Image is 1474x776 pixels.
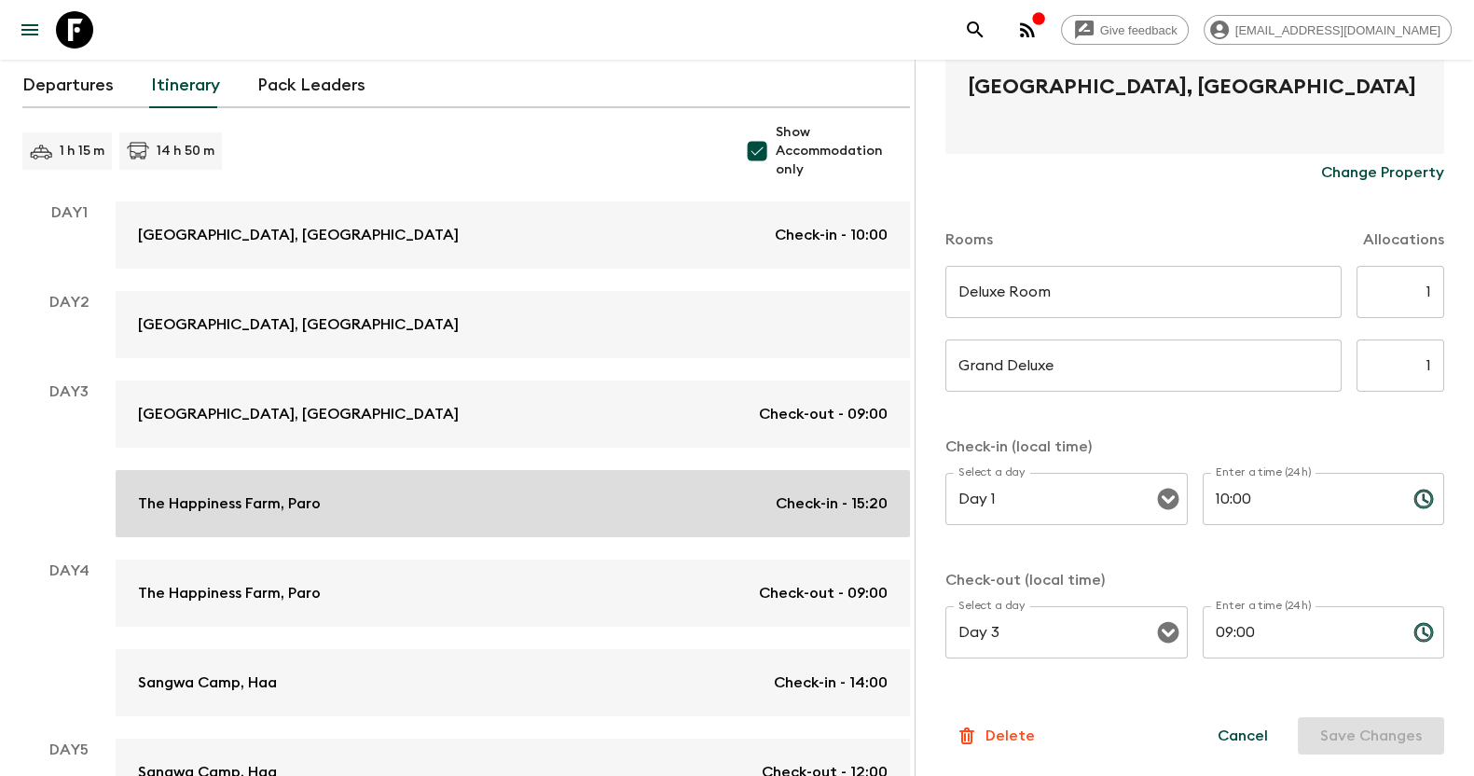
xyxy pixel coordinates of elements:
[759,582,888,604] p: Check-out - 09:00
[1061,15,1189,45] a: Give feedback
[116,470,910,537] a: The Happiness Farm, ParoCheck-in - 15:20
[945,569,1444,591] p: Check-out (local time)
[116,649,910,716] a: Sangwa Camp, HaaCheck-in - 14:00
[257,63,365,108] a: Pack Leaders
[945,266,1342,318] input: eg. Tent on a jeep
[958,598,1025,614] label: Select a day
[1203,606,1398,658] input: hh:mm
[1321,154,1444,191] button: Change Property
[945,229,993,251] p: Rooms
[1405,614,1442,651] button: Choose time, selected time is 9:00 AM
[945,339,1342,392] input: eg. Double superior treehouse
[1195,717,1290,755] button: Cancel
[958,464,1025,480] label: Select a day
[1155,486,1181,512] button: Open
[957,11,994,48] button: search adventures
[22,63,114,108] a: Departures
[1204,15,1452,45] div: [EMAIL_ADDRESS][DOMAIN_NAME]
[116,381,910,448] a: [GEOGRAPHIC_DATA], [GEOGRAPHIC_DATA]Check-out - 09:00
[116,201,910,269] a: [GEOGRAPHIC_DATA], [GEOGRAPHIC_DATA]Check-in - 10:00
[1405,480,1442,518] button: Choose time, selected time is 10:00 AM
[22,739,116,761] p: Day 5
[1090,23,1188,37] span: Give feedback
[22,291,116,313] p: Day 2
[138,672,277,694] p: Sangwa Camp, Haa
[1363,229,1444,251] p: Allocations
[138,403,459,425] p: [GEOGRAPHIC_DATA], [GEOGRAPHIC_DATA]
[138,313,459,336] p: [GEOGRAPHIC_DATA], [GEOGRAPHIC_DATA]
[11,11,48,48] button: menu
[151,63,220,108] a: Itinerary
[138,582,321,604] p: The Happiness Farm, Paro
[775,224,888,246] p: Check-in - 10:00
[157,142,214,160] p: 14 h 50 m
[138,224,459,246] p: [GEOGRAPHIC_DATA], [GEOGRAPHIC_DATA]
[945,436,1444,458] p: Check-in (local time)
[985,725,1035,747] p: Delete
[776,492,888,515] p: Check-in - 15:20
[116,291,910,358] a: [GEOGRAPHIC_DATA], [GEOGRAPHIC_DATA]
[138,492,321,515] p: The Happiness Farm, Paro
[22,201,116,224] p: Day 1
[968,72,1422,132] h2: [GEOGRAPHIC_DATA], [GEOGRAPHIC_DATA]
[1225,23,1451,37] span: [EMAIL_ADDRESS][DOMAIN_NAME]
[945,717,1045,755] button: Delete
[774,672,888,694] p: Check-in - 14:00
[776,123,910,179] span: Show Accommodation only
[1155,619,1181,645] button: Open
[116,560,910,627] a: The Happiness Farm, ParoCheck-out - 09:00
[22,381,116,403] p: Day 3
[60,142,104,160] p: 1 h 15 m
[1321,161,1444,184] p: Change Property
[759,403,888,425] p: Check-out - 09:00
[1216,464,1312,480] label: Enter a time (24h)
[22,560,116,582] p: Day 4
[1216,598,1312,614] label: Enter a time (24h)
[1203,473,1398,525] input: hh:mm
